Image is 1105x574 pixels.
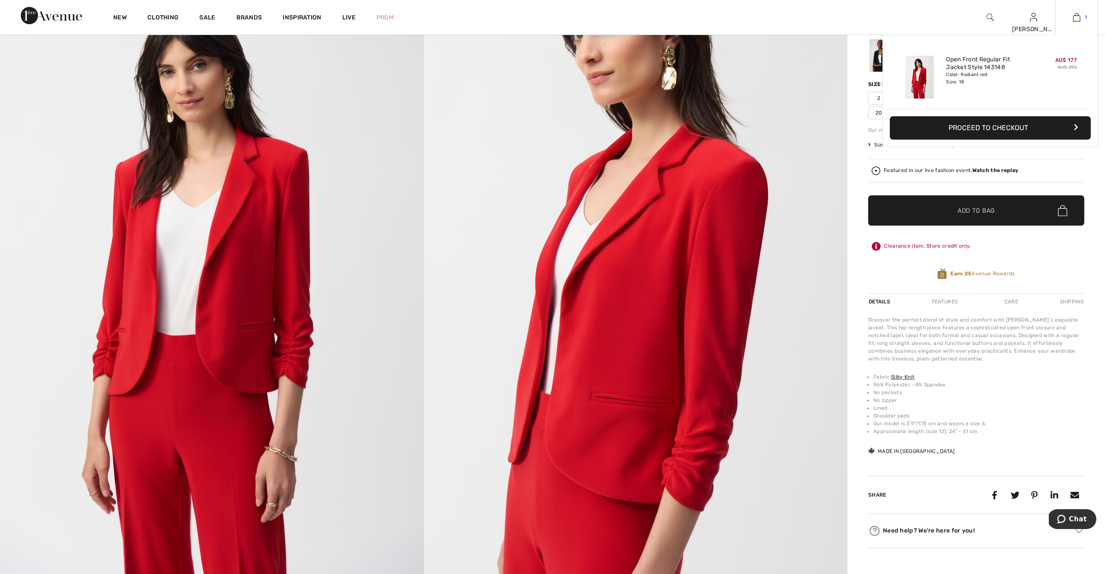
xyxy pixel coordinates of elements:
[1085,13,1087,21] span: 1
[869,39,892,72] div: Black
[872,166,880,175] img: Watch the replay
[868,126,1084,134] div: Our model is 5'9"/175 cm and wears a size 6.
[376,13,394,22] a: Prom
[147,14,178,23] a: Clothing
[868,294,892,309] div: Details
[997,294,1025,309] div: Care
[868,92,890,105] span: 2
[1049,509,1096,531] iframe: Opens a widget where you can chat to one of our agents
[236,14,262,23] a: Brands
[873,420,1084,427] li: Our model is 5'9"/175 cm and wears a size 6.
[1057,294,1084,309] div: Shipping
[891,374,914,380] a: Silky Knit
[946,56,1031,71] a: Open Front Regular Fit Jacket Style 143148
[873,412,1084,420] li: Shoulder pads
[873,389,1084,396] li: No pockets
[873,404,1084,412] li: Lined
[987,12,994,22] img: search the website
[1012,25,1054,34] div: [PERSON_NAME]
[905,56,934,99] img: Open Front Regular Fit Jacket Style 143148
[868,106,890,119] span: 20
[868,195,1084,226] button: Add to Bag
[1073,12,1080,22] img: My Bag
[868,80,1013,88] div: Size ([GEOGRAPHIC_DATA]/[GEOGRAPHIC_DATA]):
[1058,205,1067,216] img: Bag.svg
[958,206,995,215] span: Add to Bag
[868,141,901,149] span: Size Guide
[1055,12,1098,22] a: 1
[342,13,356,22] a: Live
[868,492,886,498] span: Share
[873,396,1084,404] li: No zipper
[937,268,947,280] img: Avenue Rewards
[950,271,971,277] strong: Earn 25
[283,14,321,23] span: Inspiration
[868,239,1084,254] div: Clearance item. Store credit only.
[868,524,1084,537] div: Need help? We're here for you!
[868,316,1084,363] div: Discover the perfect blend of style and comfort with [PERSON_NAME]'s exquisite jacket. This hip-l...
[873,427,1084,435] li: Approximate length (size 12): 24" - 61 cm
[950,270,1015,277] span: Avenue Rewards
[1030,12,1037,22] img: My Info
[1055,57,1077,63] span: AU$ 177
[890,116,1091,140] button: Proceed to Checkout
[868,447,955,455] div: Made in [GEOGRAPHIC_DATA]
[113,14,127,23] a: New
[21,7,82,24] img: 1ère Avenue
[924,294,965,309] div: Features
[873,373,1084,381] li: Fabric:
[946,71,1031,85] div: Color: Radiant red Size: 18
[1030,13,1037,21] a: Sign In
[199,14,215,23] a: Sale
[1057,64,1077,70] s: AU$ 295
[1075,529,1083,533] img: Arrow2.svg
[873,381,1084,389] li: 96% Polyester, -4% Spandex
